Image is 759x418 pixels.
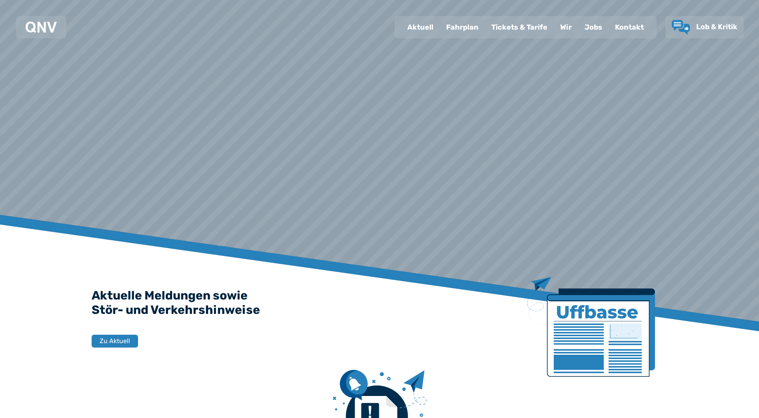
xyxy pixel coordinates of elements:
[26,19,57,35] a: QNV Logo
[696,22,737,31] span: Lob & Kritik
[485,17,554,38] a: Tickets & Tarife
[401,17,440,38] a: Aktuell
[26,22,57,33] img: QNV Logo
[440,17,485,38] a: Fahrplan
[578,17,609,38] a: Jobs
[527,277,655,377] img: Zeitung mit Titel Uffbase
[92,335,138,348] button: Zu Aktuell
[554,17,578,38] a: Wir
[609,17,650,38] a: Kontakt
[92,288,668,317] h2: Aktuelle Meldungen sowie Stör- und Verkehrshinweise
[672,20,737,34] a: Lob & Kritik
